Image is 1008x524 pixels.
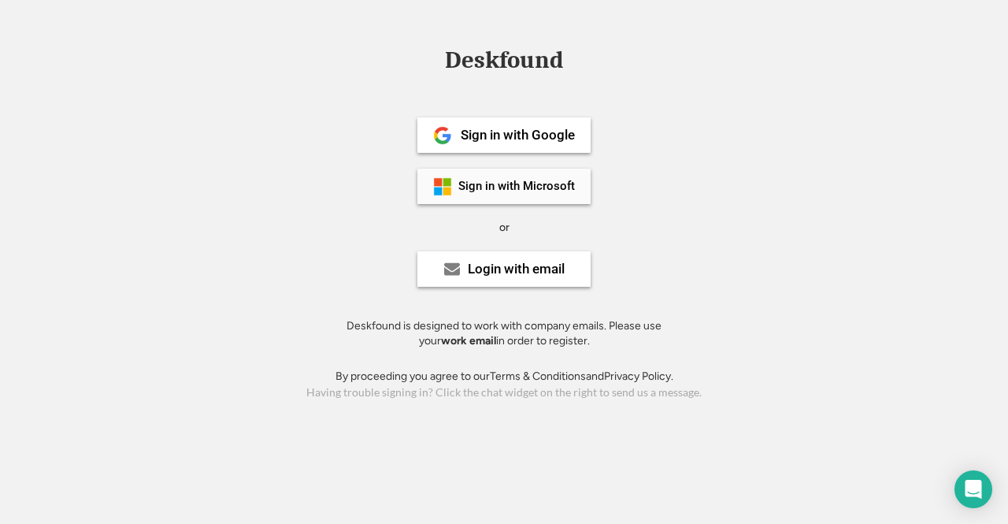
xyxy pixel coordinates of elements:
div: Deskfound is designed to work with company emails. Please use your in order to register. [327,318,681,349]
div: or [499,220,510,236]
a: Terms & Conditions [490,370,586,383]
div: Deskfound [437,48,571,72]
div: Open Intercom Messenger [954,470,992,508]
div: Sign in with Microsoft [458,180,575,192]
div: Login with email [468,262,565,276]
div: By proceeding you agree to our and [335,369,673,385]
img: ms-symbollockup_mssymbol_19.png [433,177,452,196]
strong: work email [441,334,496,347]
div: Sign in with Google [461,128,575,142]
img: 1024px-Google__G__Logo.svg.png [433,126,452,145]
a: Privacy Policy. [604,370,673,383]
